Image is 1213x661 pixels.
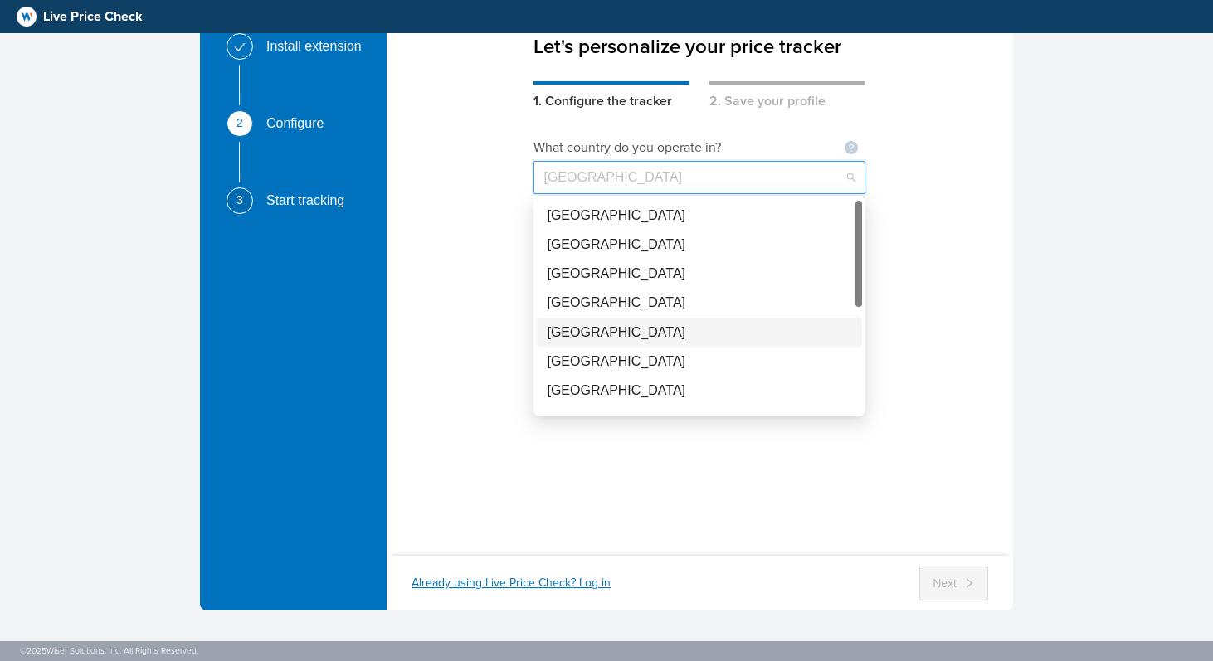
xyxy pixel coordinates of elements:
span: check [234,41,246,53]
span: 3 [236,194,243,206]
div: [GEOGRAPHIC_DATA] [547,322,852,343]
div: What country do you operate in? [533,138,741,158]
div: Germany [537,288,862,317]
div: Spain [537,405,862,434]
div: 2. Save your profile [709,81,865,111]
div: Peru [537,376,862,405]
div: [GEOGRAPHIC_DATA] [547,263,852,284]
div: Install extension [266,33,375,60]
div: Configure [266,110,337,137]
span: 2 [236,117,243,129]
div: Mexico [537,347,862,376]
div: Canada [537,230,862,259]
div: [GEOGRAPHIC_DATA] [547,409,852,430]
div: Start tracking [266,187,358,214]
div: Already using Live Price Check? Log in [412,575,611,591]
span: United States [543,162,855,193]
span: question-circle [845,141,858,154]
div: France [537,259,862,288]
div: 1. Configure the tracker [533,81,689,111]
img: logo [17,7,37,27]
div: Argentina [537,201,862,230]
div: [GEOGRAPHIC_DATA] [547,380,852,401]
div: Let's personalize your price tracker [533,7,865,61]
span: Live Price Check [43,7,143,27]
div: [GEOGRAPHIC_DATA] [547,234,852,255]
div: Italy [537,318,862,347]
div: [GEOGRAPHIC_DATA] [547,351,852,372]
div: [GEOGRAPHIC_DATA] [547,205,852,226]
div: [GEOGRAPHIC_DATA] [547,292,852,313]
